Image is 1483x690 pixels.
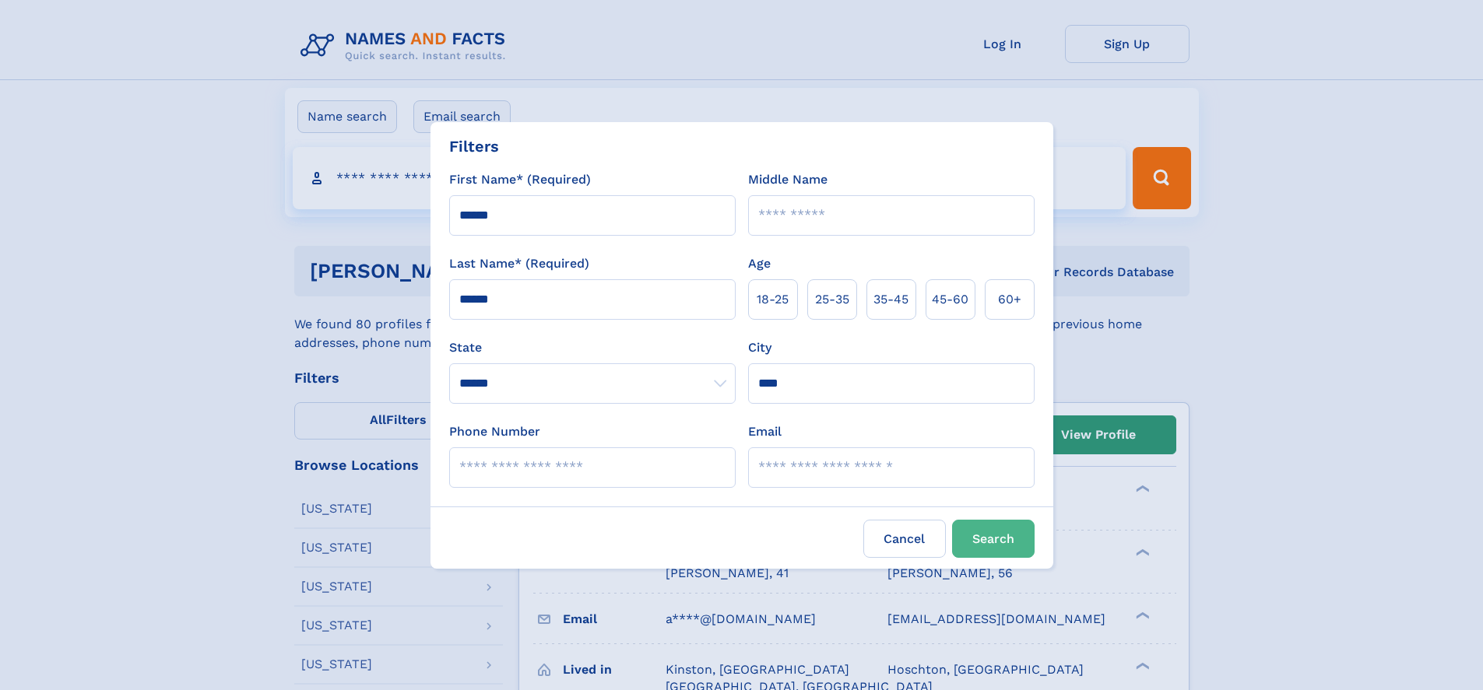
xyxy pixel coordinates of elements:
[449,254,589,273] label: Last Name* (Required)
[932,290,968,309] span: 45‑60
[449,338,736,357] label: State
[815,290,849,309] span: 25‑35
[449,135,499,158] div: Filters
[952,520,1035,558] button: Search
[449,422,540,441] label: Phone Number
[863,520,946,558] label: Cancel
[998,290,1021,309] span: 60+
[873,290,908,309] span: 35‑45
[748,254,771,273] label: Age
[449,170,591,189] label: First Name* (Required)
[757,290,789,309] span: 18‑25
[748,338,771,357] label: City
[748,170,828,189] label: Middle Name
[748,422,782,441] label: Email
